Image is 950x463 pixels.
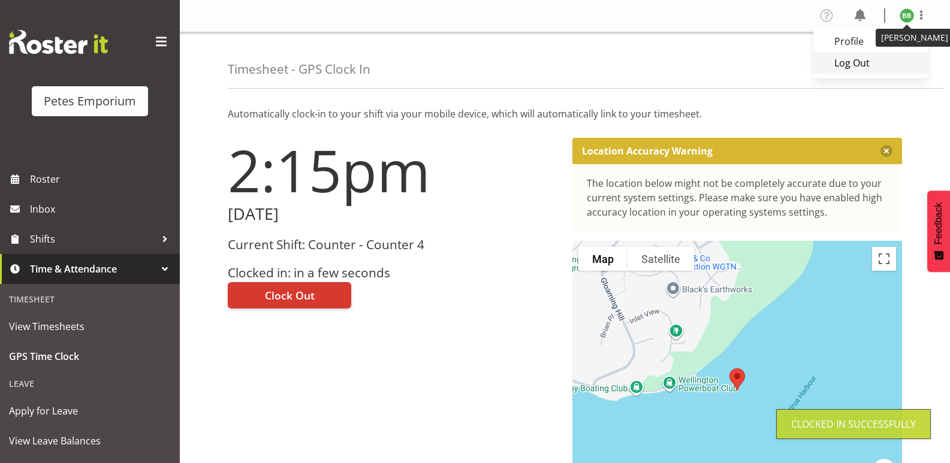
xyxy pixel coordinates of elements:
a: Log Out [813,52,928,74]
span: Shifts [30,230,156,248]
button: Clock Out [228,282,351,308]
span: View Leave Balances [9,432,171,450]
a: View Timesheets [3,311,177,341]
img: Rosterit website logo [9,30,108,54]
span: Feedback [933,202,944,244]
button: Show street map [578,247,628,271]
h1: 2:15pm [228,138,558,202]
h3: Clocked in: in a few seconds [228,266,558,280]
span: Roster [30,170,174,188]
button: Show satellite imagery [628,247,694,271]
div: Timesheet [3,287,177,311]
button: Feedback - Show survey [927,190,950,272]
div: Clocked in Successfully [791,417,916,431]
a: Profile [813,31,928,52]
div: The location below might not be completely accurate due to your current system settings. Please m... [587,176,888,219]
button: Close message [880,145,892,157]
h3: Current Shift: Counter - Counter 4 [228,238,558,252]
span: GPS Time Clock [9,347,171,365]
img: beena-bist9974.jpg [900,8,914,23]
a: View Leave Balances [3,426,177,456]
span: Clock Out [265,288,315,303]
span: Inbox [30,200,174,218]
div: Petes Emporium [44,92,136,110]
span: View Timesheets [9,317,171,335]
p: Automatically clock-in to your shift via your mobile device, which will automatically link to you... [228,107,902,121]
button: Toggle fullscreen view [872,247,896,271]
span: Time & Attendance [30,260,156,278]
h4: Timesheet - GPS Clock In [228,62,370,76]
h2: [DATE] [228,205,558,223]
a: Apply for Leave [3,396,177,426]
div: Leave [3,371,177,396]
span: Apply for Leave [9,402,171,420]
a: GPS Time Clock [3,341,177,371]
p: Location Accuracy Warning [582,145,713,157]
